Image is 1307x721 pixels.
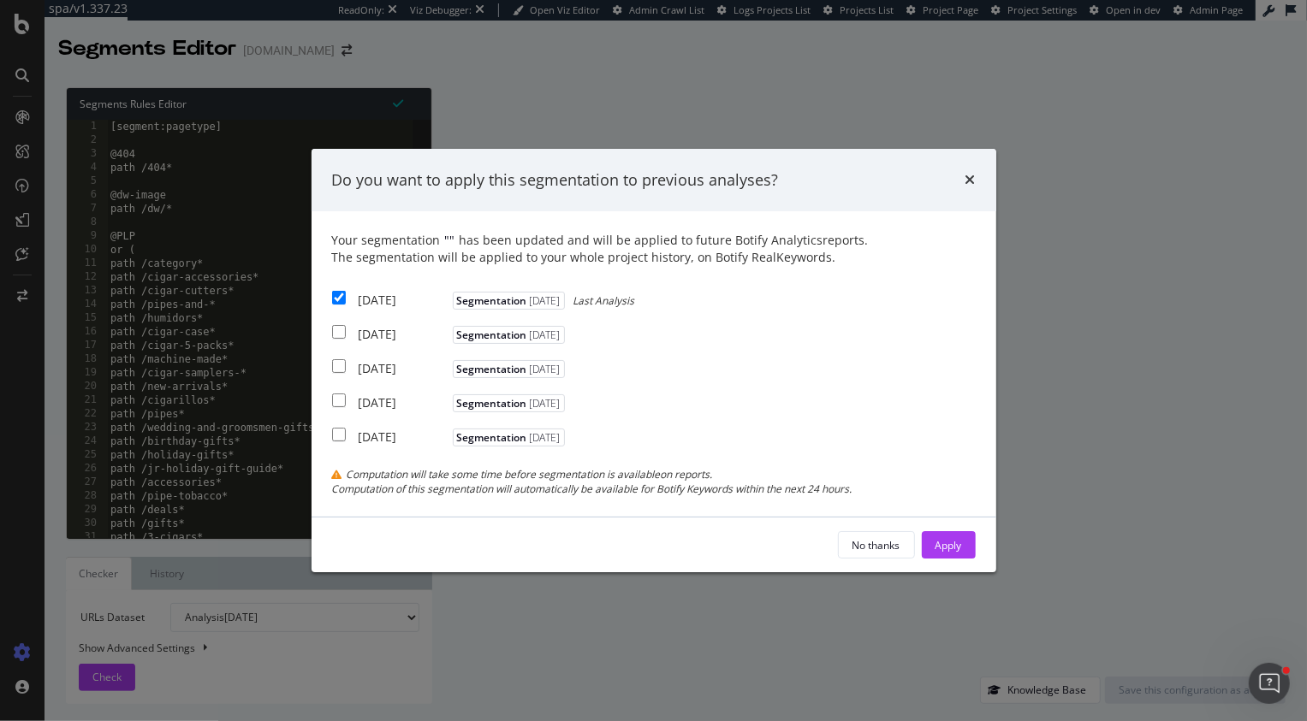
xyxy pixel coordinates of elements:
iframe: Intercom live chat [1249,663,1290,704]
div: times [965,169,976,192]
button: Apply [922,531,976,558]
div: modal [312,149,996,573]
span: [DATE] [527,430,561,445]
span: Segmentation [453,360,565,378]
div: Do you want to apply this segmentation to previous analyses? [332,169,779,192]
div: Your segmentation has been updated and will be applied to future Botify Analytics reports. [332,232,976,266]
button: No thanks [838,531,915,558]
div: [DATE] [359,292,449,309]
span: [DATE] [527,396,561,411]
div: No thanks [853,538,900,553]
span: Segmentation [453,428,565,446]
span: Segmentation [453,292,565,310]
div: [DATE] [359,428,449,446]
span: Last Analysis [573,293,635,308]
span: Computation will take some time before segmentation is available on reports. [347,467,713,482]
div: [DATE] [359,360,449,377]
span: Segmentation [453,326,565,344]
span: [DATE] [527,362,561,376]
div: The segmentation will be applied to your whole project history, on Botify RealKeywords. [332,249,976,266]
span: [DATE] [527,293,561,308]
div: Computation of this segmentation will automatically be available for Botify Keywords within the n... [332,482,976,496]
span: [DATE] [527,328,561,342]
span: " " [445,232,455,248]
div: Apply [936,538,962,553]
span: Segmentation [453,394,565,412]
div: [DATE] [359,326,449,343]
div: [DATE] [359,394,449,411]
